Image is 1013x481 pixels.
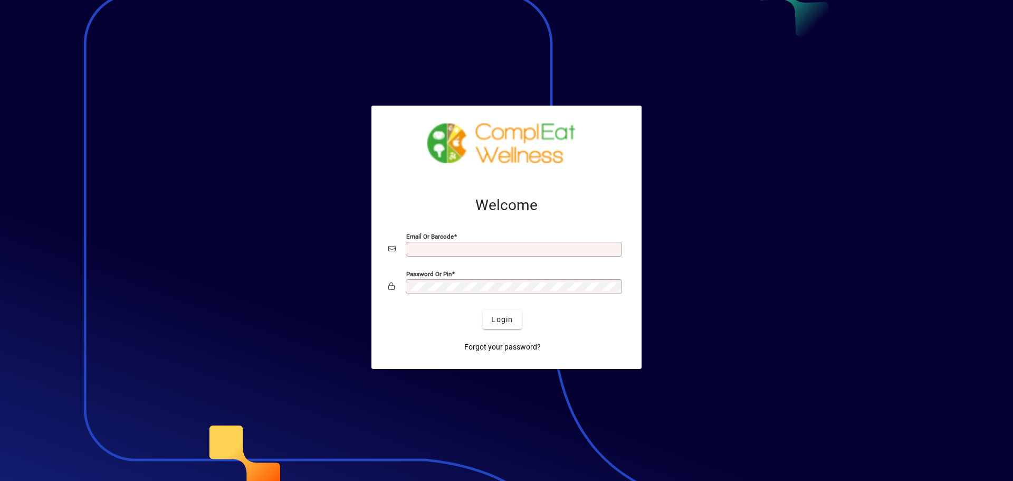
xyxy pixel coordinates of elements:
[406,270,452,278] mat-label: Password or Pin
[464,342,541,353] span: Forgot your password?
[460,337,545,356] a: Forgot your password?
[406,233,454,240] mat-label: Email or Barcode
[483,310,521,329] button: Login
[491,314,513,325] span: Login
[388,196,625,214] h2: Welcome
